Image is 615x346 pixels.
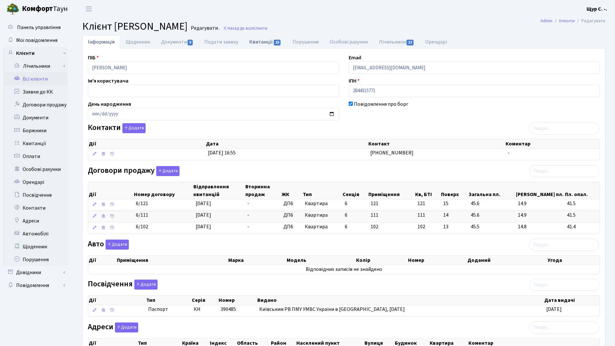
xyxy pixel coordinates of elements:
[349,54,361,62] label: Email
[3,163,68,176] a: Особові рахунки
[529,321,599,334] input: Пошук...
[3,124,68,137] a: Боржники
[148,306,189,313] span: Паспорт
[371,200,378,207] span: 121
[3,47,68,60] a: Клієнти
[88,265,600,274] td: Відповідних записів не знайдено
[283,212,300,219] span: ДП6
[136,200,148,207] span: 6/121
[88,166,179,176] label: Договори продажу
[133,279,158,290] a: Додати
[567,212,597,219] span: 41.5
[146,296,191,305] th: Тип
[88,54,99,62] label: ПІБ
[575,17,605,25] li: Редагувати
[373,35,420,49] a: Лічильники
[22,4,68,15] span: Таун
[3,176,68,189] a: Орендарі
[283,223,300,231] span: ДП6
[3,111,68,124] a: Документи
[355,256,407,265] th: Колір
[134,280,158,290] button: Посвідчення
[518,200,562,207] span: 14.9
[407,256,467,265] th: Номер
[155,165,179,176] a: Додати
[587,5,607,13] b: Щур С. -.
[531,14,615,28] nav: breadcrumb
[133,182,193,199] th: Номер договору
[223,25,267,31] a: Назад до всіхКлієнти
[220,306,236,313] span: 390485
[3,189,68,202] a: Посвідчення
[286,256,355,265] th: Модель
[540,17,552,24] a: Admin
[3,266,68,279] a: Довідники
[6,3,19,15] img: logo.png
[567,200,597,207] span: 41.5
[205,139,368,148] th: Дата
[193,182,245,199] th: Відправлення квитанцій
[368,182,415,199] th: Приміщення
[529,279,599,291] input: Пошук...
[345,212,347,219] span: 6
[22,4,53,14] b: Комфорт
[3,98,68,111] a: Договори продажу
[515,182,564,199] th: [PERSON_NAME] пл.
[3,253,68,266] a: Порушення
[529,165,599,177] input: Пошук...
[287,35,324,49] a: Порушення
[196,223,211,230] span: [DATE]
[559,17,575,24] a: Клієнти
[3,85,68,98] a: Заявки до КК
[3,137,68,150] a: Квитанції
[518,223,562,231] span: 14.8
[81,4,97,14] button: Переключити навігацію
[505,139,600,148] th: Коментар
[567,223,597,231] span: 41.4
[371,212,378,219] span: 111
[507,149,509,156] span: -
[3,240,68,253] a: Щоденник
[440,182,468,199] th: Поверх
[305,212,340,219] span: Квартира
[156,166,179,176] button: Договори продажу
[194,306,200,313] span: КН
[88,182,133,199] th: Дії
[302,182,342,199] th: Тип
[88,123,146,133] label: Контакти
[120,35,156,49] a: Щоденник
[342,182,368,199] th: Секція
[417,200,438,207] span: 121
[199,35,244,49] a: Подати заявку
[257,296,544,305] th: Видано
[88,100,131,108] label: День народження
[274,40,281,45] span: 15
[156,35,199,49] a: Документи
[104,239,129,250] a: Додати
[3,227,68,240] a: Автомобілі
[16,37,57,44] span: Мої повідомлення
[188,40,193,45] span: 3
[190,25,220,31] small: Редагувати .
[324,35,373,49] a: Особові рахунки
[244,35,287,48] a: Квитанції
[283,200,300,207] span: ДП6
[116,256,228,265] th: Приміщення
[349,77,360,85] label: ІПН
[7,60,68,73] a: Лічильники
[529,122,599,134] input: Пошук...
[345,200,347,207] span: 6
[88,77,128,85] label: Ім'я користувача
[88,322,138,332] label: Адреси
[518,212,562,219] span: 14.9
[3,34,68,47] a: Мої повідомлення
[305,223,340,231] span: Квартира
[88,256,116,265] th: Дії
[471,223,513,231] span: 45.5
[82,35,120,49] a: Інформація
[88,296,146,305] th: Дії
[443,223,466,231] span: 13
[305,200,340,207] span: Квартира
[345,223,347,230] span: 6
[136,223,148,230] span: 6/102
